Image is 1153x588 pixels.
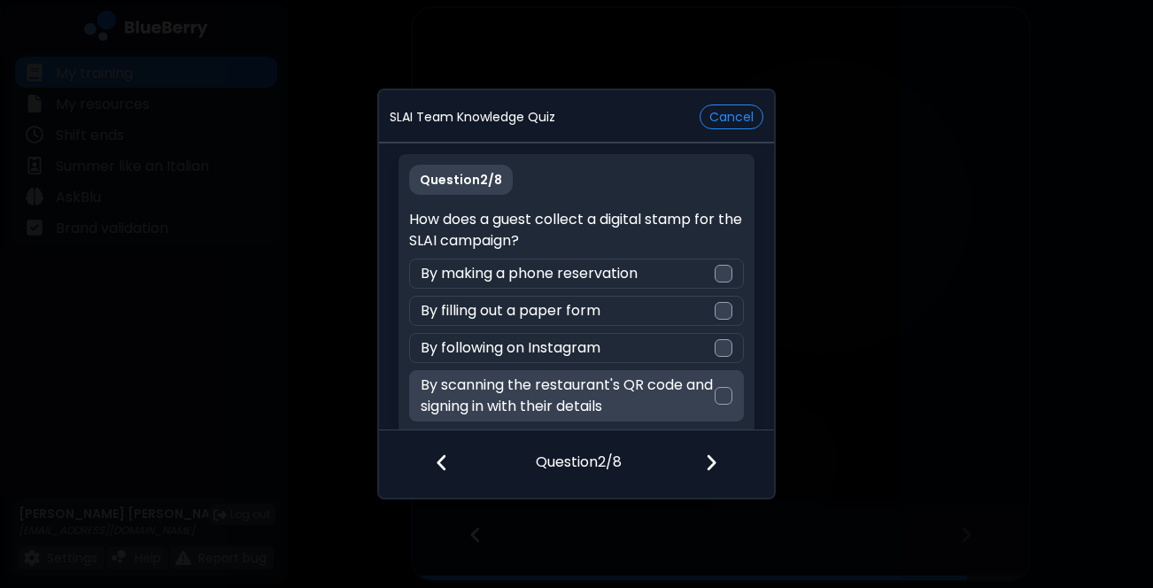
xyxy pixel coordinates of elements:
[390,109,555,125] p: SLAI Team Knowledge Quiz
[421,375,714,417] p: By scanning the restaurant's QR code and signing in with their details
[421,300,600,321] p: By filling out a paper form
[700,104,763,129] button: Cancel
[409,165,513,195] p: Question 2 / 8
[409,209,743,251] p: How does a guest collect a digital stamp for the SLAI campaign?
[421,337,600,359] p: By following on Instagram
[536,430,622,473] p: Question 2 / 8
[705,453,717,472] img: file icon
[436,453,448,472] img: file icon
[421,263,638,284] p: By making a phone reservation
